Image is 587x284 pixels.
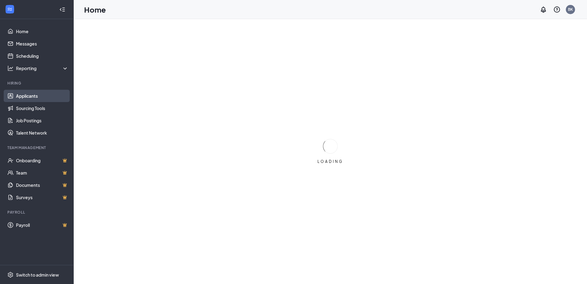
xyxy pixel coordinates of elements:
svg: Collapse [59,6,65,13]
h1: Home [84,4,106,15]
a: DocumentsCrown [16,179,68,191]
a: Scheduling [16,50,68,62]
a: Messages [16,37,68,50]
div: LOADING [315,159,346,164]
div: Hiring [7,81,67,86]
a: Job Postings [16,114,68,127]
a: Talent Network [16,127,68,139]
svg: Analysis [7,65,14,71]
a: TeamCrown [16,167,68,179]
div: BK [568,7,573,12]
svg: Settings [7,272,14,278]
div: Switch to admin view [16,272,59,278]
a: Home [16,25,68,37]
svg: QuestionInfo [553,6,561,13]
a: Sourcing Tools [16,102,68,114]
div: Reporting [16,65,69,71]
svg: Notifications [540,6,547,13]
div: Team Management [7,145,67,150]
div: Payroll [7,210,67,215]
a: OnboardingCrown [16,154,68,167]
svg: WorkstreamLogo [7,6,13,12]
a: SurveysCrown [16,191,68,203]
a: PayrollCrown [16,219,68,231]
a: Applicants [16,90,68,102]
